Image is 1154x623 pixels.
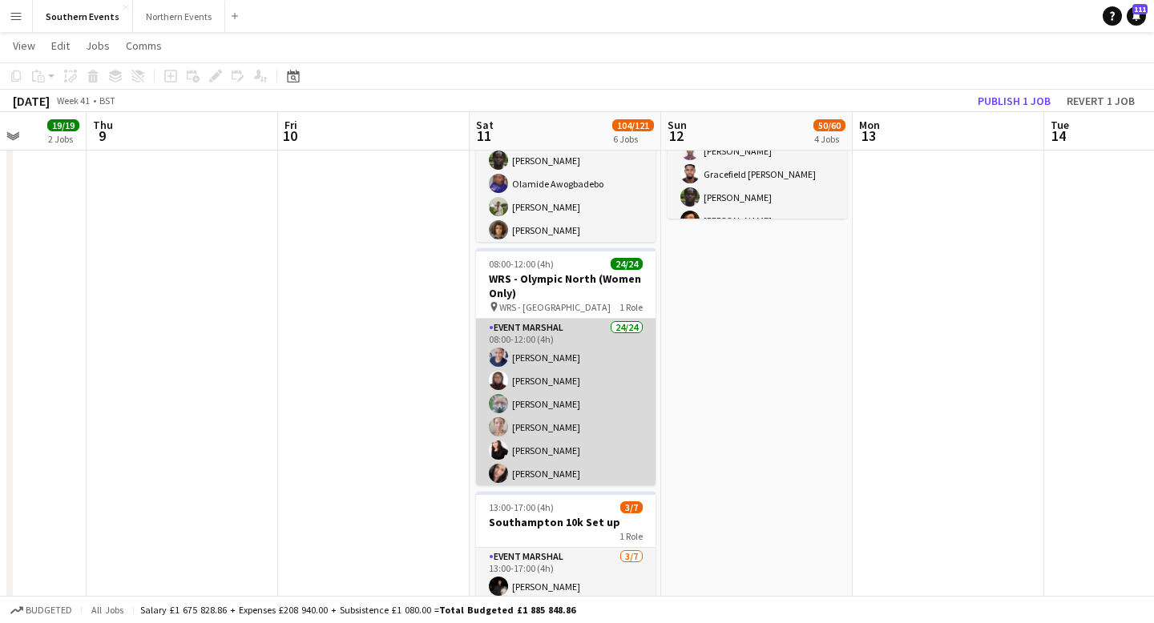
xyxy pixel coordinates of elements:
[857,127,880,145] span: 13
[79,35,116,56] a: Jobs
[88,604,127,616] span: All jobs
[499,301,611,313] span: WRS - [GEOGRAPHIC_DATA]
[1051,118,1069,132] span: Tue
[119,35,168,56] a: Comms
[489,258,554,270] span: 08:00-12:00 (4h)
[284,118,297,132] span: Fri
[474,127,494,145] span: 11
[813,119,845,131] span: 50/60
[619,530,643,542] span: 1 Role
[8,601,75,619] button: Budgeted
[13,93,50,109] div: [DATE]
[665,127,687,145] span: 12
[91,127,113,145] span: 9
[612,119,654,131] span: 104/121
[99,94,115,107] div: BST
[611,258,643,270] span: 24/24
[140,604,575,616] div: Salary £1 675 828.86 + Expenses £208 940.00 + Subsistence £1 080.00 =
[86,38,110,53] span: Jobs
[476,248,656,485] app-job-card: 08:00-12:00 (4h)24/24WRS - Olympic North (Women Only) WRS - [GEOGRAPHIC_DATA]1 RoleEvent Marshal2...
[45,35,76,56] a: Edit
[282,127,297,145] span: 10
[619,301,643,313] span: 1 Role
[814,133,845,145] div: 4 Jobs
[26,605,72,616] span: Budgeted
[859,118,880,132] span: Mon
[13,38,35,53] span: View
[48,133,79,145] div: 2 Jobs
[47,119,79,131] span: 19/19
[126,38,162,53] span: Comms
[1132,4,1148,14] span: 111
[613,133,653,145] div: 6 Jobs
[33,1,133,32] button: Southern Events
[1127,6,1146,26] a: 111
[133,1,225,32] button: Northern Events
[489,501,554,513] span: 13:00-17:00 (4h)
[476,271,656,300] h3: WRS - Olympic North (Women Only)
[439,604,575,616] span: Total Budgeted £1 885 848.86
[1060,90,1141,111] button: Revert 1 job
[476,515,656,529] h3: Southampton 10k Set up
[51,38,70,53] span: Edit
[93,118,113,132] span: Thu
[476,118,494,132] span: Sat
[6,35,42,56] a: View
[971,90,1057,111] button: Publish 1 job
[668,118,687,132] span: Sun
[53,94,93,107] span: Week 41
[1048,127,1069,145] span: 14
[620,501,643,513] span: 3/7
